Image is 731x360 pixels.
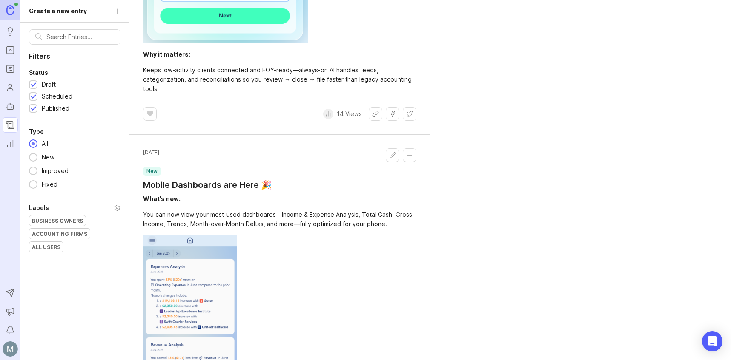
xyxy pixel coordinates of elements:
button: Share link [369,107,382,121]
a: Reporting [3,136,18,151]
div: Labels [29,203,49,213]
a: Autopilot [3,99,18,114]
button: Notifications [3,323,18,338]
a: Roadmaps [3,61,18,77]
div: Business Owners [29,215,86,226]
div: You can now view your most-used dashboards—Income & Expense Analysis, Total Cash, Gross Income, T... [143,210,416,229]
div: Why it matters: [143,51,190,58]
img: Michelle Henley [3,341,18,357]
p: 14 Views [337,110,362,118]
p: Filters [20,51,129,61]
button: Share on Facebook [386,107,399,121]
div: All [37,139,52,148]
div: Open Intercom Messenger [702,331,722,351]
div: Scheduled [42,92,72,101]
button: Send to Autopilot [3,285,18,300]
div: What’s new: [143,195,181,202]
button: Edit changelog entry [386,148,399,162]
div: Create a new entry [29,6,87,16]
div: Published [42,104,69,113]
a: Users [3,80,18,95]
img: Canny Home [6,5,14,15]
a: Ideas [3,24,18,39]
a: Mobile Dashboards are Here 🎉 [143,179,272,191]
div: All Users [29,242,63,252]
input: Search Entries... [46,32,114,42]
div: Keeps low-activity clients connected and EOY-ready—always-on AI handles feeds, categorization, an... [143,65,416,94]
button: Share on X [403,107,416,121]
div: New [37,153,59,162]
div: Draft [42,80,56,89]
div: Accounting Firms [29,229,90,239]
button: Announcements [3,304,18,319]
div: Status [29,68,48,78]
a: Changelog [3,117,18,133]
span: [DATE] [143,148,159,157]
button: Collapse changelog entry [403,148,416,162]
div: Improved [37,166,73,176]
div: Type [29,127,44,137]
div: Fixed [37,180,62,189]
a: Portal [3,43,18,58]
p: new [146,168,158,175]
